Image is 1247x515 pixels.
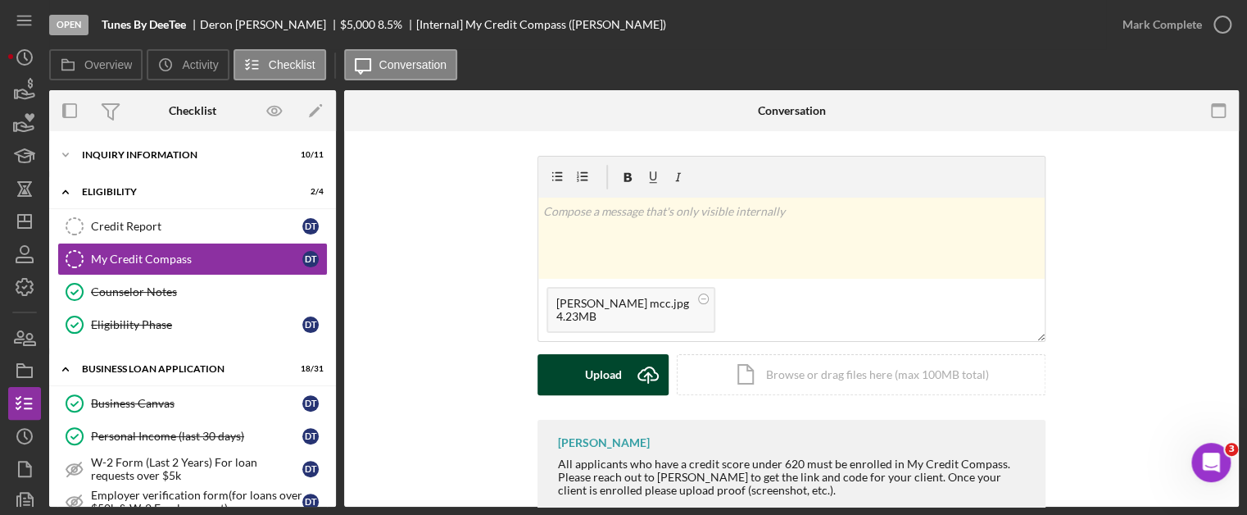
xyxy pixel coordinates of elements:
[200,18,340,31] div: Deron [PERSON_NAME]
[91,456,302,482] div: W-2 Form (Last 2 Years) For loan requests over $5k
[57,420,328,453] a: Personal Income (last 30 days)DT
[1225,443,1238,456] span: 3
[302,317,319,333] div: D T
[558,436,650,449] div: [PERSON_NAME]
[82,187,283,197] div: ELIGIBILITY
[558,458,1029,497] div: All applicants who have a credit score under 620 must be enrolled in My Credit Compass. Please re...
[49,15,88,35] div: Open
[234,49,326,80] button: Checklist
[269,58,315,71] label: Checklist
[379,58,447,71] label: Conversation
[294,364,324,374] div: 18 / 31
[758,104,826,117] div: Conversation
[302,395,319,412] div: D T
[294,150,324,160] div: 10 / 11
[91,489,302,515] div: Employer verification form(for loans over $50k & W-2 Employement)
[556,310,689,323] div: 4.23MB
[91,430,302,443] div: Personal Income (last 30 days)
[302,251,319,267] div: D T
[91,318,302,331] div: Eligibility Phase
[169,104,216,117] div: Checklist
[57,387,328,420] a: Business CanvasDT
[91,220,302,233] div: Credit Report
[1106,8,1239,41] button: Mark Complete
[340,17,375,31] span: $5,000
[302,218,319,235] div: D T
[102,18,186,31] b: Tunes By DeeTee
[147,49,229,80] button: Activity
[294,187,324,197] div: 2 / 4
[57,210,328,243] a: Credit ReportDT
[49,49,143,80] button: Overview
[57,453,328,485] a: W-2 Form (Last 2 Years) For loan requests over $5kDT
[91,397,302,410] div: Business Canvas
[82,150,283,160] div: INQUIRY INFORMATION
[302,494,319,510] div: D T
[344,49,458,80] button: Conversation
[91,253,302,266] div: My Credit Compass
[1191,443,1231,482] iframe: Intercom live chat
[57,243,328,276] a: My Credit CompassDT
[57,308,328,341] a: Eligibility PhaseDT
[82,364,283,374] div: BUSINESS LOAN APPLICATION
[84,58,132,71] label: Overview
[182,58,218,71] label: Activity
[537,354,669,395] button: Upload
[302,461,319,477] div: D T
[1122,8,1202,41] div: Mark Complete
[91,285,327,299] div: Counselor Notes
[556,297,689,310] div: [PERSON_NAME] mcc.jpg
[302,428,319,444] div: D T
[416,18,666,31] div: [Internal] My Credit Compass ([PERSON_NAME])
[378,18,402,31] div: 8.5 %
[585,354,622,395] div: Upload
[57,276,328,308] a: Counselor Notes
